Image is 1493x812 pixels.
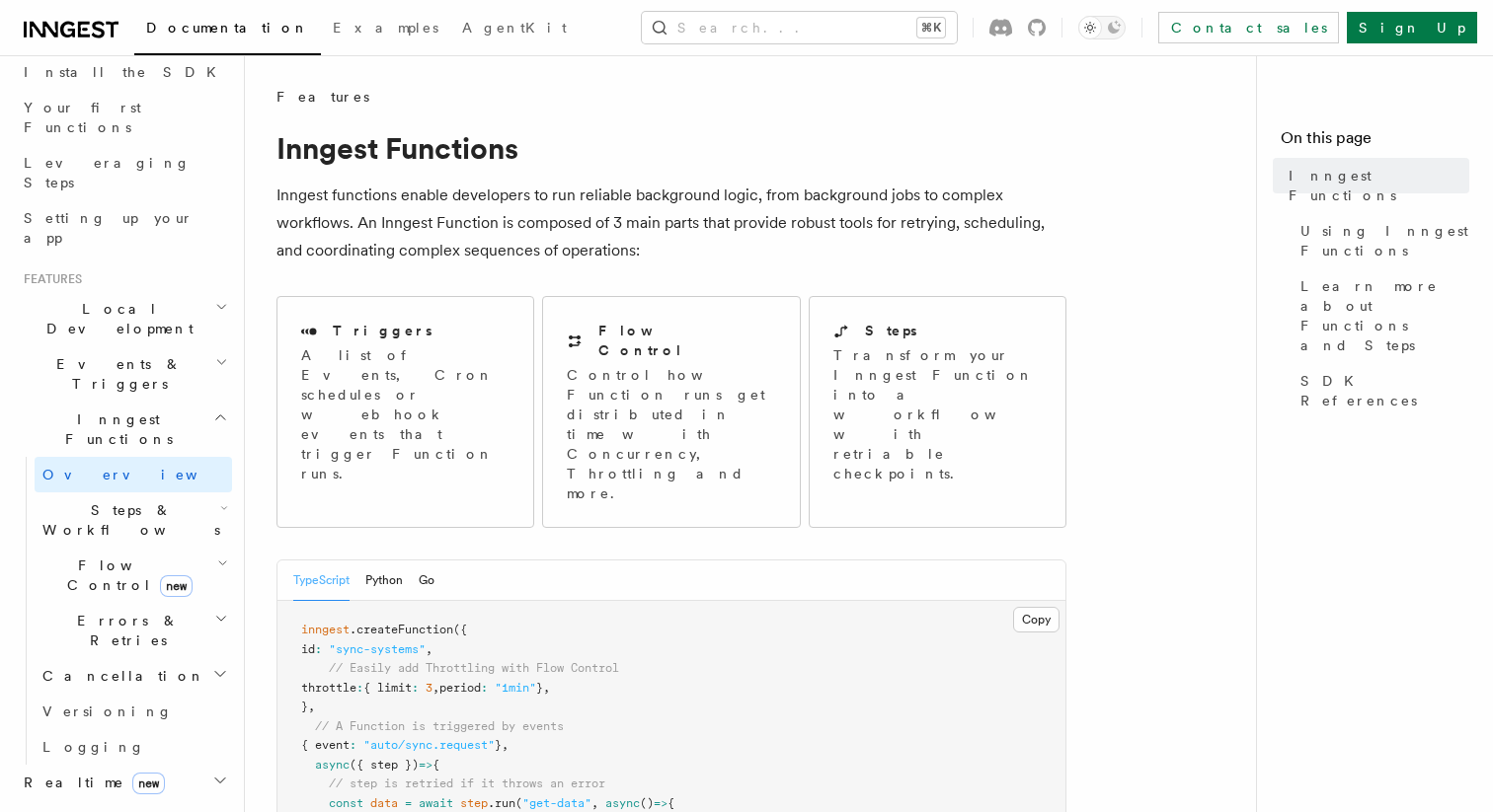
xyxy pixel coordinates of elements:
[356,681,363,695] span: :
[35,603,232,658] button: Errors & Retries
[833,345,1045,483] p: Transform your Inngest Function into a workflow with retriable checkpoints.
[495,681,536,695] span: "1min"
[640,796,654,810] span: ()
[462,20,567,36] span: AgentKit
[16,409,213,449] span: Inngest Functions
[426,642,432,656] span: ,
[432,758,439,772] span: {
[1347,12,1477,43] a: Sign Up
[809,296,1066,528] a: StepsTransform your Inngest Function into a workflow with retriable checkpoints.
[1158,12,1339,43] a: Contact sales
[16,773,165,792] span: Realtime
[536,681,543,695] span: }
[439,681,481,695] span: period
[542,296,800,528] a: Flow ControlControl how Function runs get distributed in time with Concurrency, Throttling and more.
[481,681,488,695] span: :
[24,64,228,80] span: Install the SDK
[1013,607,1060,632] button: Copy
[35,611,214,650] span: Errors & Retries
[370,796,398,810] span: data
[35,555,217,595] span: Flow Control
[453,623,467,636] span: ({
[35,658,232,694] button: Cancellation
[917,18,945,37] kbd: ⌘K
[598,321,775,360] h2: Flow Control
[16,291,232,346] button: Local Development
[488,796,515,810] span: .run
[363,681,412,695] span: { limit
[42,739,145,755] span: Logging
[35,500,220,540] span: Steps & Workflows
[16,271,82,287] span: Features
[522,796,591,810] span: "get-data"
[35,548,232,603] button: Flow Controlnew
[333,321,432,340] h2: Triggers
[35,457,232,492] a: Overview
[363,738,495,752] span: "auto/sync.request"
[591,796,598,810] span: ,
[24,210,194,246] span: Setting up your app
[301,642,315,656] span: id
[865,321,917,340] h2: Steps
[642,12,957,43] button: Search...⌘K
[16,402,232,457] button: Inngest Functions
[405,796,412,810] span: =
[35,694,232,729] a: Versioning
[1281,126,1469,158] h4: On this page
[24,100,141,135] span: Your first Functions
[160,575,193,597] span: new
[16,457,232,765] div: Inngest Functions
[668,796,674,810] span: {
[24,155,191,190] span: Leveraging Steps
[329,776,605,790] span: // step is retried if it throws an error
[1300,276,1469,355] span: Learn more about Functions and Steps
[515,796,522,810] span: (
[365,560,403,601] button: Python
[329,661,619,675] span: // Easily add Throttling with Flow Control
[35,729,232,765] a: Logging
[301,700,308,713] span: }
[1293,268,1469,363] a: Learn more about Functions and Steps
[1289,166,1469,205] span: Inngest Functions
[1293,213,1469,268] a: Using Inngest Functions
[301,681,356,695] span: throttle
[543,681,550,695] span: ,
[315,719,564,733] span: // A Function is triggered by events
[1293,363,1469,418] a: SDK References
[432,681,439,695] span: ,
[1281,158,1469,213] a: Inngest Functions
[16,765,232,800] button: Realtimenew
[315,758,350,772] span: async
[1078,16,1126,39] button: Toggle dark mode
[333,20,438,36] span: Examples
[426,681,432,695] span: 3
[16,346,232,402] button: Events & Triggers
[419,758,432,772] span: =>
[301,345,510,483] p: A list of Events, Cron schedules or webhook events that trigger Function runs.
[276,87,369,107] span: Features
[42,467,246,482] span: Overview
[450,6,579,53] a: AgentKit
[502,738,509,752] span: ,
[1300,221,1469,260] span: Using Inngest Functions
[16,354,215,394] span: Events & Triggers
[419,796,453,810] span: await
[35,492,232,548] button: Steps & Workflows
[301,623,350,636] span: inngest
[321,6,450,53] a: Examples
[146,20,309,36] span: Documentation
[276,182,1066,264] p: Inngest functions enable developers to run reliable background logic, from background jobs to com...
[134,6,321,55] a: Documentation
[16,90,232,145] a: Your first Functions
[495,738,502,752] span: }
[293,560,350,601] button: TypeScript
[16,145,232,200] a: Leveraging Steps
[329,796,363,810] span: const
[350,758,419,772] span: ({ step })
[308,700,315,713] span: ,
[350,738,356,752] span: :
[412,681,419,695] span: :
[16,299,215,338] span: Local Development
[132,773,165,794] span: new
[35,666,205,686] span: Cancellation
